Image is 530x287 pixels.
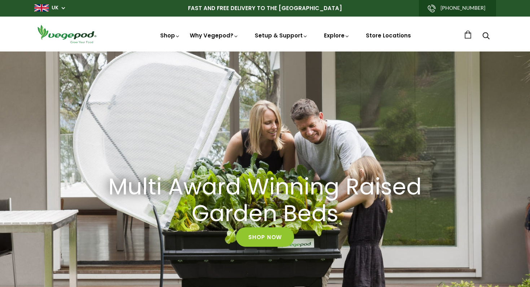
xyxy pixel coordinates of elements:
a: Store Locations [366,32,411,39]
h2: Multi Award Winning Raised Garden Beds [103,174,428,228]
a: Explore [324,32,350,39]
a: Shop Now [236,227,294,247]
a: Multi Award Winning Raised Garden Beds [94,174,437,228]
a: Search [482,33,490,40]
a: Shop [160,32,180,39]
a: Setup & Support [255,32,308,39]
img: gb_large.png [34,4,49,12]
a: Why Vegepod? [190,32,239,39]
img: Vegepod [34,24,99,44]
a: UK [52,4,58,12]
